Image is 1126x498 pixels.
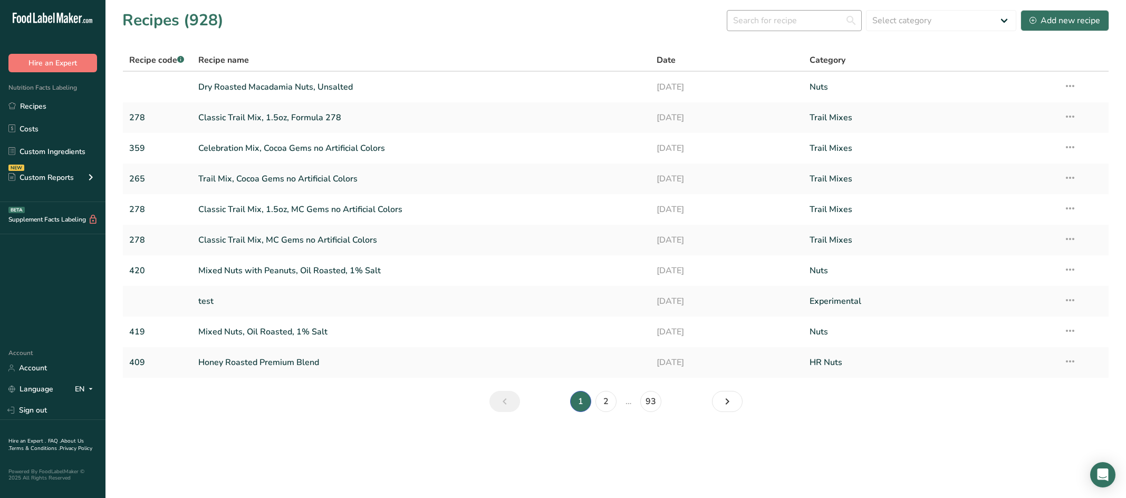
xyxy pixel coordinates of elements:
a: Previous page [489,391,520,412]
span: Recipe name [198,54,249,66]
div: EN [75,383,97,396]
a: Page 2. [595,391,617,412]
a: [DATE] [657,321,797,343]
a: Nuts [810,260,1052,282]
span: Category [810,54,845,66]
a: [DATE] [657,168,797,190]
a: Language [8,380,53,398]
a: 278 [129,107,186,129]
a: Mixed Nuts with Peanuts, Oil Roasted, 1% Salt [198,260,644,282]
a: Honey Roasted Premium Blend [198,351,644,373]
input: Search for recipe [727,10,862,31]
a: 420 [129,260,186,282]
a: 278 [129,229,186,251]
h1: Recipes (928) [122,8,224,32]
button: Hire an Expert [8,54,97,72]
a: [DATE] [657,76,797,98]
span: Date [657,54,676,66]
a: [DATE] [657,229,797,251]
a: Hire an Expert . [8,437,46,445]
a: Trail Mixes [810,229,1052,251]
a: Terms & Conditions . [9,445,60,452]
a: Nuts [810,321,1052,343]
a: [DATE] [657,107,797,129]
a: 359 [129,137,186,159]
div: Powered By FoodLabelMaker © 2025 All Rights Reserved [8,468,97,481]
div: Open Intercom Messenger [1090,462,1115,487]
div: BETA [8,207,25,213]
a: Trail Mixes [810,168,1052,190]
a: Privacy Policy [60,445,92,452]
a: [DATE] [657,137,797,159]
a: Experimental [810,290,1052,312]
a: Trail Mixes [810,137,1052,159]
a: Next page [712,391,743,412]
a: Dry Roasted Macadamia Nuts, Unsalted [198,76,644,98]
a: Classic Trail Mix, 1.5oz, MC Gems no Artificial Colors [198,198,644,221]
a: Nuts [810,76,1052,98]
div: Custom Reports [8,172,74,183]
a: Celebration Mix, Cocoa Gems no Artificial Colors [198,137,644,159]
a: test [198,290,644,312]
div: NEW [8,165,24,171]
a: Mixed Nuts, Oil Roasted, 1% Salt [198,321,644,343]
a: Page 93. [640,391,661,412]
a: HR Nuts [810,351,1052,373]
a: FAQ . [48,437,61,445]
button: Add new recipe [1021,10,1109,31]
a: [DATE] [657,198,797,221]
a: [DATE] [657,351,797,373]
a: 419 [129,321,186,343]
a: 278 [129,198,186,221]
a: [DATE] [657,260,797,282]
a: [DATE] [657,290,797,312]
a: Classic Trail Mix, 1.5oz, Formula 278 [198,107,644,129]
a: 409 [129,351,186,373]
a: Trail Mixes [810,107,1052,129]
a: Trail Mixes [810,198,1052,221]
a: About Us . [8,437,84,452]
span: Recipe code [129,54,184,66]
a: Classic Trail Mix, MC Gems no Artificial Colors [198,229,644,251]
a: Trail Mix, Cocoa Gems no Artificial Colors [198,168,644,190]
a: 265 [129,168,186,190]
div: Add new recipe [1029,14,1100,27]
